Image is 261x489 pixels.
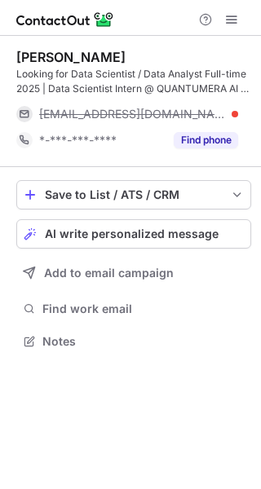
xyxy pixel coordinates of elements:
button: Reveal Button [174,132,238,148]
span: [EMAIL_ADDRESS][DOMAIN_NAME] [39,107,226,121]
span: Notes [42,334,245,349]
div: Looking for Data Scientist / Data Analyst Full-time 2025 | Data Scientist Intern @ QUANTUMERA AI ... [16,67,251,96]
button: Find work email [16,297,251,320]
span: Add to email campaign [44,267,174,280]
span: AI write personalized message [45,227,219,240]
button: Notes [16,330,251,353]
div: Save to List / ATS / CRM [45,188,223,201]
button: Add to email campaign [16,258,251,288]
div: [PERSON_NAME] [16,49,126,65]
button: save-profile-one-click [16,180,251,209]
button: AI write personalized message [16,219,251,249]
span: Find work email [42,302,245,316]
img: ContactOut v5.3.10 [16,10,114,29]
